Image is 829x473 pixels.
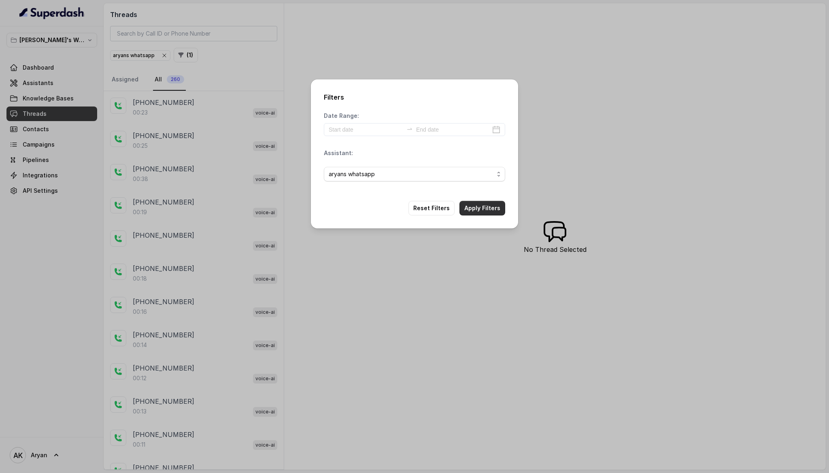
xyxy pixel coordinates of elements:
[324,167,505,181] button: aryans whatsapp
[406,126,413,132] span: swap-right
[408,201,455,215] button: Reset Filters
[324,92,505,102] h2: Filters
[324,112,359,120] p: Date Range:
[329,125,403,134] input: Start date
[324,149,353,157] p: Assistant:
[459,201,505,215] button: Apply Filters
[406,126,413,132] span: to
[329,169,494,179] span: aryans whatsapp
[416,125,491,134] input: End date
